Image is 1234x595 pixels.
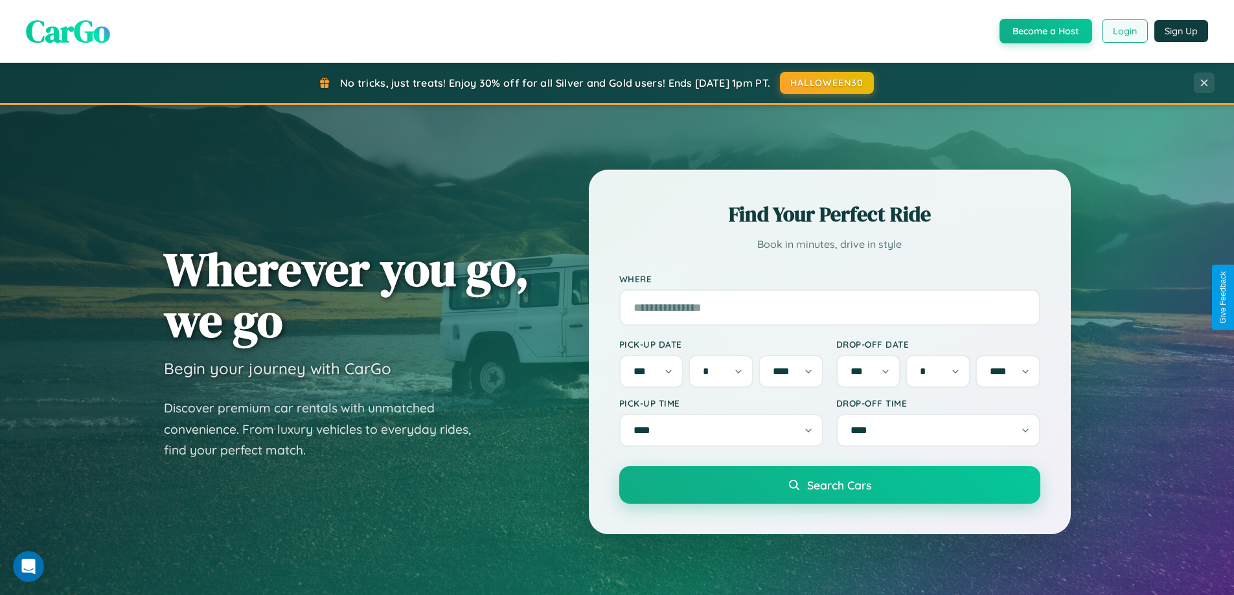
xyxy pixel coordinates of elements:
[780,72,874,94] button: HALLOWEEN30
[619,339,823,350] label: Pick-up Date
[164,359,391,378] h3: Begin your journey with CarGo
[836,339,1040,350] label: Drop-off Date
[13,551,44,582] iframe: Intercom live chat
[836,398,1040,409] label: Drop-off Time
[1218,271,1228,324] div: Give Feedback
[1000,19,1092,43] button: Become a Host
[619,273,1040,284] label: Where
[619,398,823,409] label: Pick-up Time
[619,235,1040,254] p: Book in minutes, drive in style
[26,10,110,52] span: CarGo
[164,398,488,461] p: Discover premium car rentals with unmatched convenience. From luxury vehicles to everyday rides, ...
[340,76,770,89] span: No tricks, just treats! Enjoy 30% off for all Silver and Gold users! Ends [DATE] 1pm PT.
[619,200,1040,229] h2: Find Your Perfect Ride
[1102,19,1148,43] button: Login
[1154,20,1208,42] button: Sign Up
[164,243,529,346] h1: Wherever you go, we go
[807,478,871,492] span: Search Cars
[619,466,1040,504] button: Search Cars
